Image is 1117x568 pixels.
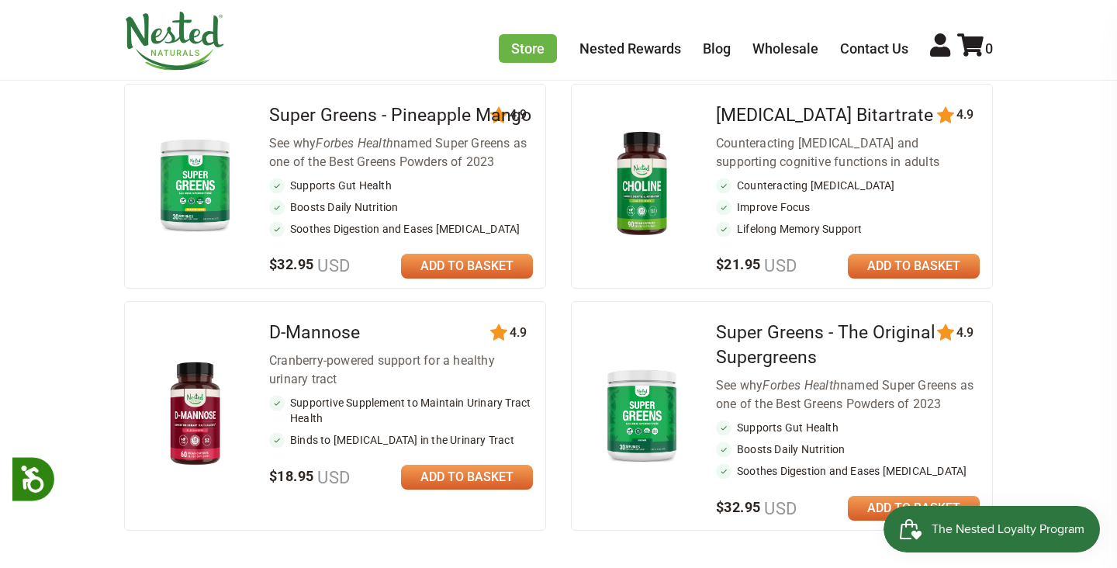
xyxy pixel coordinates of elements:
a: Blog [703,40,731,57]
span: USD [313,256,350,275]
li: Soothes Digestion and Eases [MEDICAL_DATA] [269,221,533,237]
img: Super Greens - The Original Supergreens [597,362,687,467]
img: D-Mannose [150,355,240,474]
a: Super Greens - Pineapple Mango [269,105,531,126]
em: Forbes Health [763,378,840,393]
a: [MEDICAL_DATA] Bitartrate [716,105,933,126]
div: See why named Super Greens as one of the Best Greens Powders of 2023 [269,134,533,171]
span: 0 [985,40,993,57]
a: Contact Us [840,40,908,57]
li: Binds to [MEDICAL_DATA] in the Urinary Tract [269,432,533,448]
li: Lifelong Memory Support [716,221,980,237]
div: See why named Super Greens as one of the Best Greens Powders of 2023 [716,376,980,414]
span: $18.95 [269,468,351,484]
li: Counteracting [MEDICAL_DATA] [716,178,980,193]
img: Super Greens - Pineapple Mango [150,132,240,237]
span: $21.95 [716,256,797,272]
li: Soothes Digestion and Eases [MEDICAL_DATA] [716,463,980,479]
span: USD [760,499,797,518]
a: Super Greens - The Original Supergreens [716,322,935,368]
a: Wholesale [752,40,818,57]
div: Cranberry-powered support for a healthy urinary tract [269,352,533,389]
img: Nested Naturals [124,12,225,71]
a: D-Mannose [269,322,360,343]
li: Boosts Daily Nutrition [269,199,533,215]
li: Supportive Supplement to Maintain Urinary Tract Health [269,395,533,426]
img: Choline Bitartrate [597,125,687,244]
a: Store [499,34,557,63]
span: USD [760,256,797,275]
a: 0 [957,40,993,57]
div: Counteracting [MEDICAL_DATA] and supporting cognitive functions in adults [716,134,980,171]
li: Supports Gut Health [269,178,533,193]
span: $32.95 [269,256,351,272]
li: Supports Gut Health [716,420,980,435]
a: Nested Rewards [579,40,681,57]
span: USD [313,468,350,487]
iframe: Button to open loyalty program pop-up [884,506,1101,552]
li: Improve Focus [716,199,980,215]
span: $32.95 [716,499,797,515]
em: Forbes Health [316,136,393,151]
li: Boosts Daily Nutrition [716,442,980,457]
